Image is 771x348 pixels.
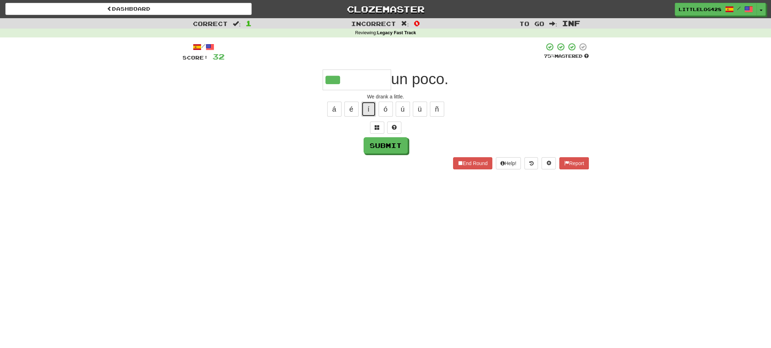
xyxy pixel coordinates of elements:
[544,53,589,60] div: Mastered
[387,122,401,134] button: Single letter hint - you only get 1 per sentence and score half the points! alt+h
[519,20,544,27] span: To go
[549,21,557,27] span: :
[246,19,252,27] span: 1
[379,102,393,117] button: ó
[351,20,396,27] span: Incorrect
[377,30,416,35] strong: Legacy Fast Track
[370,122,384,134] button: Switch sentence to multiple choice alt+p
[453,157,492,169] button: End Round
[262,3,509,15] a: Clozemaster
[396,102,410,117] button: ú
[496,157,521,169] button: Help!
[414,19,420,27] span: 0
[430,102,444,117] button: ñ
[212,52,225,61] span: 32
[233,21,241,27] span: :
[413,102,427,117] button: ü
[361,102,376,117] button: í
[544,53,555,59] span: 75 %
[401,21,409,27] span: :
[364,137,408,154] button: Submit
[183,55,208,61] span: Score:
[183,93,589,100] div: We drank a little.
[193,20,228,27] span: Correct
[327,102,341,117] button: á
[562,19,580,27] span: Inf
[5,3,252,15] a: Dashboard
[183,42,225,51] div: /
[524,157,538,169] button: Round history (alt+y)
[675,3,757,16] a: LittleLog428 /
[737,6,741,11] span: /
[344,102,359,117] button: é
[559,157,588,169] button: Report
[391,71,448,87] span: un poco.
[679,6,721,12] span: LittleLog428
